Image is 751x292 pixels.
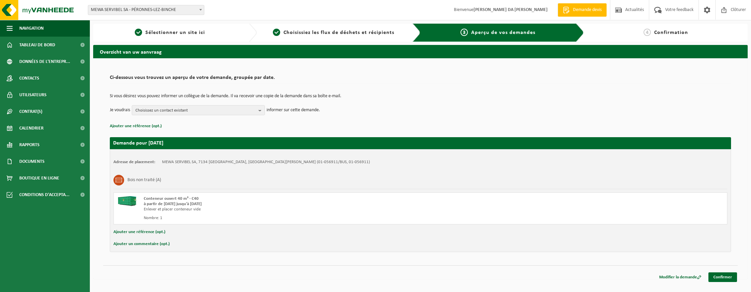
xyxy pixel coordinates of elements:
span: Confirmation [654,30,688,35]
span: Utilisateurs [19,87,47,103]
strong: Adresse de placement: [113,160,155,164]
span: Demande devis [571,7,603,13]
span: Contacts [19,70,39,87]
a: Demande devis [558,3,607,17]
span: Boutique en ligne [19,170,59,186]
span: Contrat(s) [19,103,42,120]
span: Données de l'entrepr... [19,53,70,70]
div: Nombre: 1 [144,215,447,221]
td: MEWA SERVIBEL SA, 7134 [GEOGRAPHIC_DATA], [GEOGRAPHIC_DATA][PERSON_NAME] (01-056911/BUS, 01-056911) [162,159,370,165]
span: MEWA SERVIBEL SA - PÉRONNES-LEZ-BINCHE [88,5,204,15]
span: Choisissez un contact existant [135,106,256,116]
button: Ajouter une référence (opt.) [110,122,162,131]
span: Sélectionner un site ici [145,30,205,35]
span: Conteneur ouvert 40 m³ - C40 [144,196,199,201]
span: 3 [461,29,468,36]
a: Modifier la demande [654,272,706,282]
span: Rapports [19,137,40,153]
p: informer sur cette demande. [267,105,320,115]
strong: à partir de [DATE] jusqu'à [DATE] [144,202,202,206]
span: Documents [19,153,45,170]
button: Ajouter un commentaire (opt.) [113,240,170,248]
a: 1Sélectionner un site ici [96,29,244,37]
p: Si vous désirez vous pouvez informer un collègue de la demande. Il va recevoir une copie de la de... [110,94,731,99]
h2: Ci-dessous vous trouvez un aperçu de votre demande, groupée par date. [110,75,731,84]
span: 2 [273,29,280,36]
span: Conditions d'accepta... [19,186,70,203]
span: 1 [135,29,142,36]
h3: Bois non traité (A) [127,175,161,185]
div: Enlever et placer conteneur vide [144,207,447,212]
span: Calendrier [19,120,44,137]
strong: [PERSON_NAME] DA [PERSON_NAME] [473,7,548,12]
p: Je voudrais [110,105,130,115]
a: Confirmer [708,272,737,282]
strong: Demande pour [DATE] [113,141,163,146]
span: Aperçu de vos demandes [471,30,535,35]
span: Choisissiez les flux de déchets et récipients [283,30,394,35]
span: 4 [644,29,651,36]
span: Navigation [19,20,44,37]
span: Tableau de bord [19,37,55,53]
h2: Overzicht van uw aanvraag [93,45,748,58]
button: Ajouter une référence (opt.) [113,228,165,236]
img: HK-XC-40-GN-00.png [117,196,137,206]
a: 2Choisissiez les flux de déchets et récipients [260,29,407,37]
button: Choisissez un contact existant [132,105,265,115]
